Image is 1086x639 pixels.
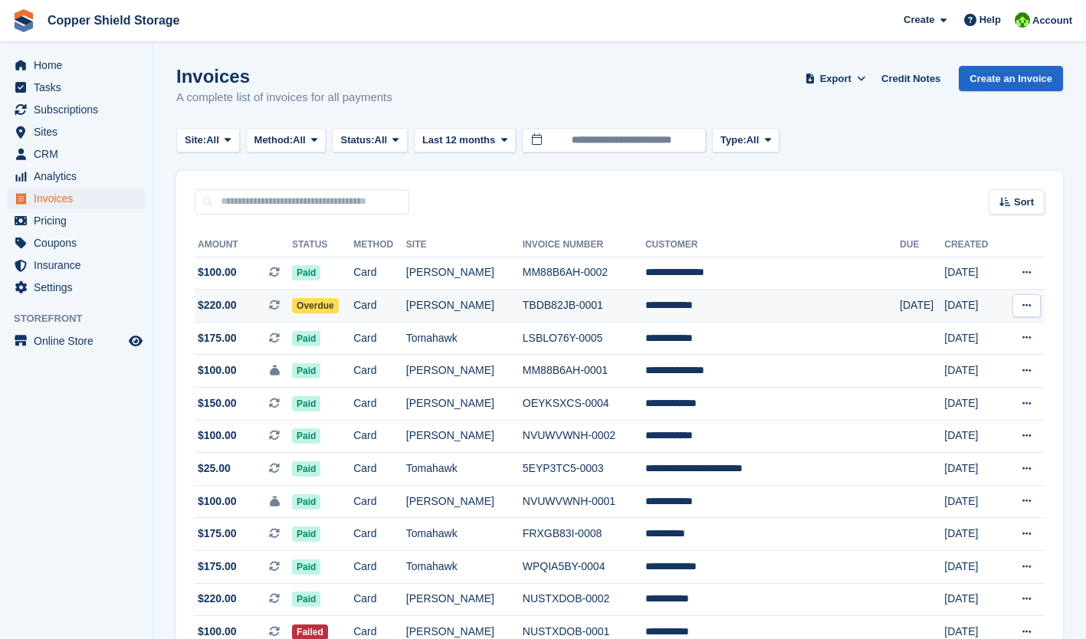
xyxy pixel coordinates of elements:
[292,591,320,607] span: Paid
[34,165,126,187] span: Analytics
[292,526,320,542] span: Paid
[712,128,779,153] button: Type: All
[959,66,1063,91] a: Create an Invoice
[406,355,523,388] td: [PERSON_NAME]
[12,9,35,32] img: stora-icon-8386f47178a22dfd0bd8f6a31ec36ba5ce8667c1dd55bd0f319d3a0aa187defe.svg
[292,461,320,477] span: Paid
[8,54,145,76] a: menu
[34,188,126,209] span: Invoices
[34,232,126,254] span: Coupons
[198,362,237,378] span: $100.00
[254,133,294,148] span: Method:
[875,66,947,91] a: Credit Notes
[198,264,237,280] span: $100.00
[292,396,320,411] span: Paid
[406,257,523,290] td: [PERSON_NAME]
[34,99,126,120] span: Subscriptions
[353,355,406,388] td: Card
[292,559,320,575] span: Paid
[375,133,388,148] span: All
[293,133,306,148] span: All
[900,233,944,257] th: Due
[292,298,339,313] span: Overdue
[8,165,145,187] a: menu
[944,290,1002,323] td: [DATE]
[523,388,645,421] td: OEYKSXCS-0004
[332,128,407,153] button: Status: All
[944,233,1002,257] th: Created
[944,322,1002,355] td: [DATE]
[353,257,406,290] td: Card
[944,388,1002,421] td: [DATE]
[406,322,523,355] td: Tomahawk
[353,290,406,323] td: Card
[198,559,237,575] span: $175.00
[523,233,645,257] th: Invoice Number
[126,332,145,350] a: Preview store
[422,133,495,148] span: Last 12 months
[34,330,126,352] span: Online Store
[820,71,851,87] span: Export
[904,12,934,28] span: Create
[406,583,523,616] td: [PERSON_NAME]
[979,12,1001,28] span: Help
[340,133,374,148] span: Status:
[353,518,406,551] td: Card
[198,395,237,411] span: $150.00
[185,133,206,148] span: Site:
[1032,13,1072,28] span: Account
[523,583,645,616] td: NUSTXDOB-0002
[406,453,523,486] td: Tomahawk
[406,518,523,551] td: Tomahawk
[523,355,645,388] td: MM88B6AH-0001
[406,485,523,518] td: [PERSON_NAME]
[944,485,1002,518] td: [DATE]
[944,453,1002,486] td: [DATE]
[34,54,126,76] span: Home
[8,210,145,231] a: menu
[944,518,1002,551] td: [DATE]
[198,526,237,542] span: $175.00
[292,428,320,444] span: Paid
[1014,195,1034,210] span: Sort
[523,518,645,551] td: FRXGB83I-0008
[34,121,126,143] span: Sites
[8,232,145,254] a: menu
[292,363,320,378] span: Paid
[353,233,406,257] th: Method
[198,460,231,477] span: $25.00
[944,583,1002,616] td: [DATE]
[14,311,153,326] span: Storefront
[1015,12,1030,28] img: Stephanie Wirhanowicz
[292,494,320,510] span: Paid
[802,66,869,91] button: Export
[34,143,126,165] span: CRM
[353,551,406,584] td: Card
[176,66,392,87] h1: Invoices
[406,551,523,584] td: Tomahawk
[198,330,237,346] span: $175.00
[34,277,126,298] span: Settings
[353,453,406,486] td: Card
[198,493,237,510] span: $100.00
[353,485,406,518] td: Card
[8,330,145,352] a: menu
[8,188,145,209] a: menu
[523,551,645,584] td: WPQIA5BY-0004
[198,591,237,607] span: $220.00
[900,290,944,323] td: [DATE]
[34,77,126,98] span: Tasks
[523,420,645,453] td: NVUWVWNH-0002
[198,428,237,444] span: $100.00
[720,133,746,148] span: Type:
[944,257,1002,290] td: [DATE]
[645,233,900,257] th: Customer
[195,233,292,257] th: Amount
[414,128,516,153] button: Last 12 months
[8,121,145,143] a: menu
[523,322,645,355] td: LSBLO76Y-0005
[523,453,645,486] td: 5EYP3TC5-0003
[34,254,126,276] span: Insurance
[944,420,1002,453] td: [DATE]
[34,210,126,231] span: Pricing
